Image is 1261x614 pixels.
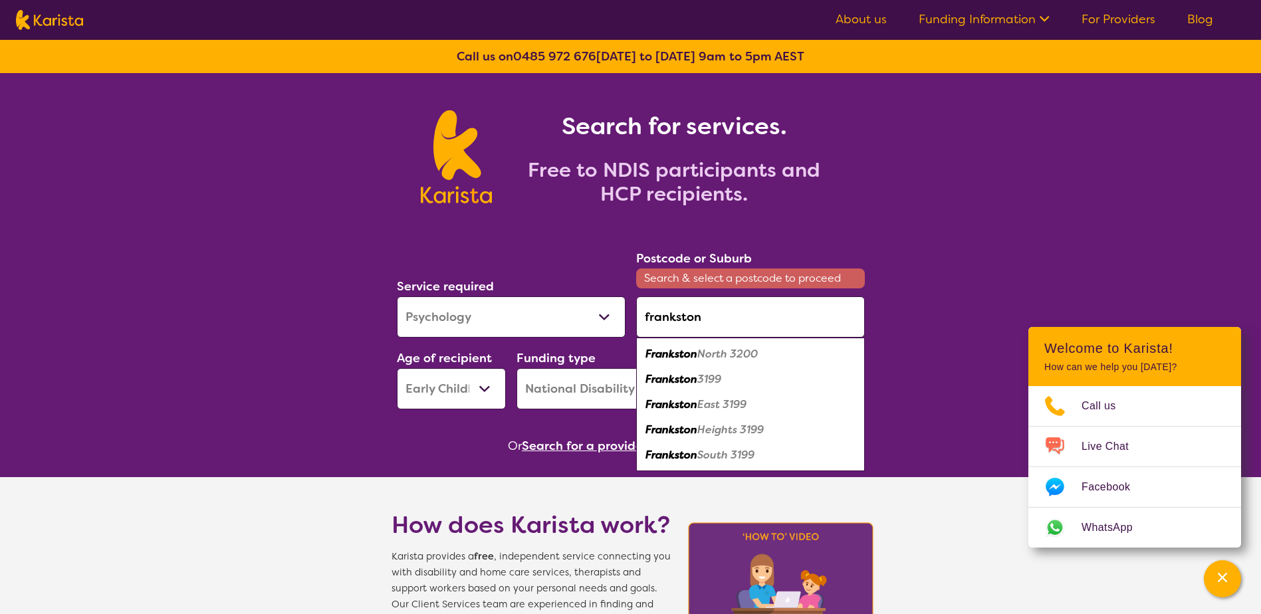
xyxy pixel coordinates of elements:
em: Frankston [645,397,697,411]
em: East 3199 [697,397,746,411]
p: How can we help you [DATE]? [1044,361,1225,373]
b: Call us on [DATE] to [DATE] 9am to 5pm AEST [457,49,804,64]
a: About us [836,11,887,27]
a: Blog [1187,11,1213,27]
label: Service required [397,278,494,294]
div: Frankston East 3199 [643,392,858,417]
em: North 3200 [697,347,758,361]
button: Search for a provider to leave a review [522,436,753,456]
div: Frankston North 3200 [643,342,858,367]
span: Search & select a postcode to proceed [636,268,865,288]
span: Call us [1082,396,1132,416]
label: Age of recipient [397,350,492,366]
em: 3199 [697,372,721,386]
a: 0485 972 676 [513,49,596,64]
div: Frankston Heights 3199 [643,417,858,443]
label: Postcode or Suburb [636,251,752,266]
h2: Free to NDIS participants and HCP recipients. [508,158,840,206]
input: Type [636,296,865,338]
span: Or [508,436,522,456]
h2: Welcome to Karista! [1044,340,1225,356]
div: Channel Menu [1028,327,1241,548]
span: Facebook [1082,477,1146,497]
ul: Choose channel [1028,386,1241,548]
span: Live Chat [1082,437,1145,457]
em: Frankston [645,347,697,361]
span: WhatsApp [1082,518,1149,538]
h1: Search for services. [508,110,840,142]
a: Web link opens in a new tab. [1028,508,1241,548]
img: Karista logo [421,110,492,203]
h1: How does Karista work? [392,509,671,541]
b: free [474,550,494,563]
label: Funding type [516,350,596,366]
em: Frankston [645,372,697,386]
em: Frankston [645,448,697,462]
button: Channel Menu [1204,560,1241,597]
a: For Providers [1082,11,1155,27]
em: Heights 3199 [697,423,764,437]
div: Frankston 3199 [643,367,858,392]
a: Funding Information [919,11,1050,27]
em: Frankston [645,423,697,437]
img: Karista logo [16,10,83,30]
em: South 3199 [697,448,754,462]
div: Frankston South 3199 [643,443,858,468]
